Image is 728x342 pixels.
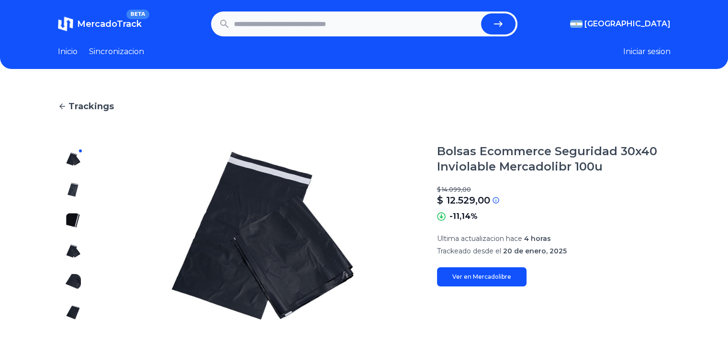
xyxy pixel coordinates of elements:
a: MercadoTrackBETA [58,16,142,32]
img: Bolsas Ecommerce Seguridad 30x40 Inviolable Mercadolibr 100u [66,274,81,289]
span: [GEOGRAPHIC_DATA] [584,18,671,30]
p: $ 12.529,00 [437,194,490,207]
span: Ultima actualizacion hace [437,234,522,243]
a: Trackings [58,100,671,113]
img: Bolsas Ecommerce Seguridad 30x40 Inviolable Mercadolibr 100u [66,151,81,167]
button: Iniciar sesion [623,46,671,57]
img: Bolsas Ecommerce Seguridad 30x40 Inviolable Mercadolibr 100u [108,144,418,328]
img: Bolsas Ecommerce Seguridad 30x40 Inviolable Mercadolibr 100u [66,182,81,197]
span: Trackings [68,100,114,113]
button: [GEOGRAPHIC_DATA] [570,18,671,30]
h1: Bolsas Ecommerce Seguridad 30x40 Inviolable Mercadolibr 100u [437,144,671,174]
span: 20 de enero, 2025 [503,247,567,255]
img: Bolsas Ecommerce Seguridad 30x40 Inviolable Mercadolibr 100u [66,213,81,228]
a: Ver en Mercadolibre [437,267,526,286]
span: 4 horas [524,234,551,243]
span: MercadoTrack [77,19,142,29]
span: BETA [126,10,149,19]
img: Bolsas Ecommerce Seguridad 30x40 Inviolable Mercadolibr 100u [66,243,81,259]
img: Bolsas Ecommerce Seguridad 30x40 Inviolable Mercadolibr 100u [66,305,81,320]
a: Inicio [58,46,78,57]
p: -11,14% [449,211,478,222]
p: $ 14.099,00 [437,186,671,194]
img: Argentina [570,20,582,28]
img: MercadoTrack [58,16,73,32]
span: Trackeado desde el [437,247,501,255]
a: Sincronizacion [89,46,144,57]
